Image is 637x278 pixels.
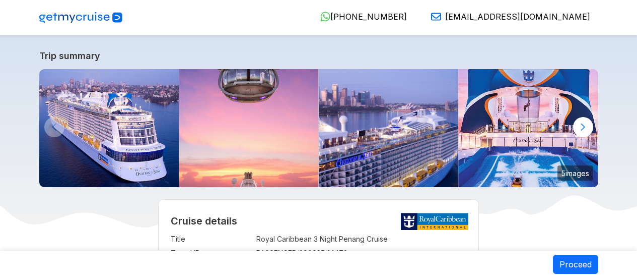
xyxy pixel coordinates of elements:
[39,69,179,187] img: ovation-exterior-back-aerial-sunset-port-ship.jpg
[171,246,251,260] td: Travel ID
[171,232,251,246] td: Title
[320,12,330,22] img: WhatsApp
[557,165,593,181] small: 5 images
[179,69,319,187] img: north-star-sunset-ovation-of-the-seas.jpg
[330,12,407,22] span: [PHONE_NUMBER]
[445,12,590,22] span: [EMAIL_ADDRESS][DOMAIN_NAME]
[39,50,598,61] a: Trip summary
[256,246,467,260] td: PASSENGER/290925/14472
[458,69,598,187] img: ovation-of-the-seas-flowrider-sunset.jpg
[319,69,459,187] img: ovation-of-the-seas-departing-from-sydney.jpg
[251,246,256,260] td: :
[423,12,590,22] a: [EMAIL_ADDRESS][DOMAIN_NAME]
[251,232,256,246] td: :
[171,215,467,227] h2: Cruise details
[256,232,467,246] td: Royal Caribbean 3 Night Penang Cruise
[553,255,598,274] button: Proceed
[312,12,407,22] a: [PHONE_NUMBER]
[431,12,441,22] img: Email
